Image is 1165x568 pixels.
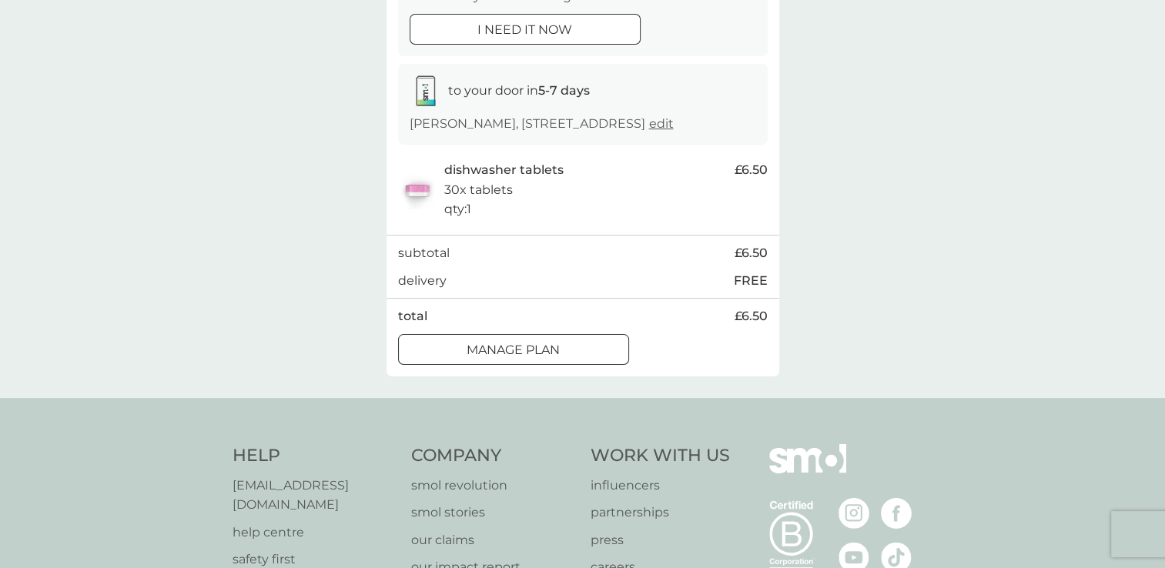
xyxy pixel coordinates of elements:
[467,340,560,360] p: Manage plan
[477,20,572,40] p: i need it now
[591,503,730,523] a: partnerships
[233,476,397,515] a: [EMAIL_ADDRESS][DOMAIN_NAME]
[444,180,513,200] p: 30x tablets
[233,444,397,468] h4: Help
[410,14,641,45] button: i need it now
[398,271,447,291] p: delivery
[411,444,575,468] h4: Company
[591,476,730,496] a: influencers
[591,530,730,550] a: press
[649,116,674,131] a: edit
[734,271,768,291] p: FREE
[233,523,397,543] a: help centre
[735,306,768,326] span: £6.50
[398,334,629,365] button: Manage plan
[769,444,846,496] img: smol
[444,160,564,180] p: dishwasher tablets
[410,114,674,134] p: [PERSON_NAME], [STREET_ADDRESS]
[398,243,450,263] p: subtotal
[839,498,869,529] img: visit the smol Instagram page
[398,306,427,326] p: total
[735,243,768,263] span: £6.50
[538,83,590,98] strong: 5-7 days
[411,503,575,523] a: smol stories
[881,498,912,529] img: visit the smol Facebook page
[411,530,575,550] a: our claims
[448,83,590,98] span: to your door in
[735,160,768,180] span: £6.50
[591,444,730,468] h4: Work With Us
[411,476,575,496] a: smol revolution
[444,199,471,219] p: qty : 1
